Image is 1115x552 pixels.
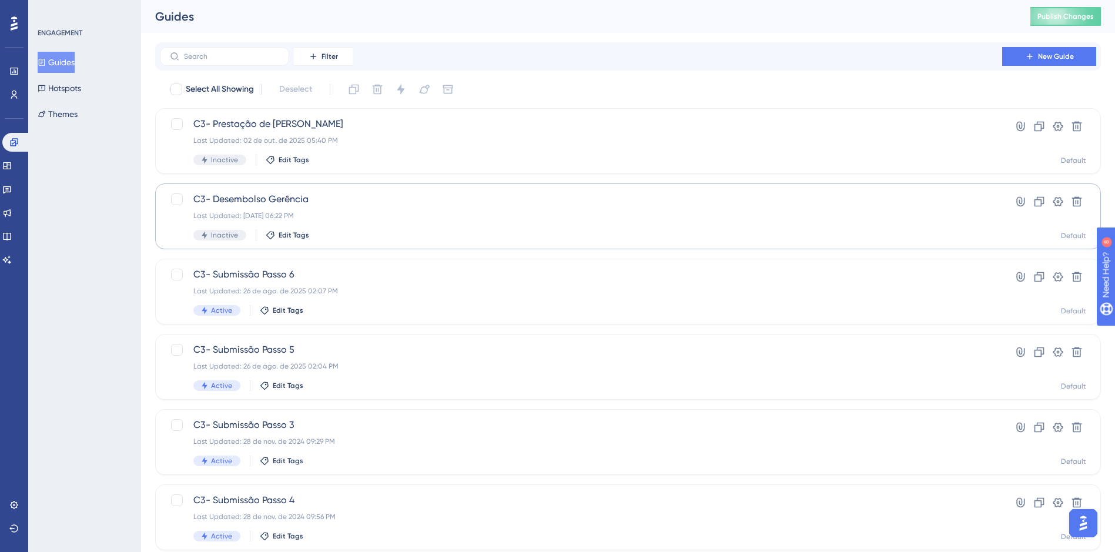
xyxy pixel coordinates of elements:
div: 8 [82,6,85,15]
span: C3- Desembolso Gerência [193,192,969,206]
span: Publish Changes [1037,12,1094,21]
span: Active [211,531,232,541]
input: Search [184,52,279,61]
span: Need Help? [28,3,73,17]
button: Edit Tags [266,155,309,165]
div: Guides [155,8,1001,25]
button: Edit Tags [260,306,303,315]
span: C3- Submissão Passo 4 [193,493,969,507]
button: Edit Tags [266,230,309,240]
button: Guides [38,52,75,73]
span: C3- Submissão Passo 6 [193,267,969,282]
span: C3- Submissão Passo 3 [193,418,969,432]
div: ENGAGEMENT [38,28,82,38]
div: Last Updated: [DATE] 06:22 PM [193,211,969,220]
span: Filter [322,52,338,61]
span: Edit Tags [279,230,309,240]
button: Edit Tags [260,381,303,390]
iframe: UserGuiding AI Assistant Launcher [1066,506,1101,541]
div: Default [1061,457,1086,466]
span: Active [211,381,232,390]
div: Last Updated: 28 de nov. de 2024 09:56 PM [193,512,969,521]
span: Inactive [211,230,238,240]
button: Filter [294,47,353,66]
div: Default [1061,156,1086,165]
span: Edit Tags [273,531,303,541]
div: Last Updated: 26 de ago. de 2025 02:07 PM [193,286,969,296]
div: Last Updated: 02 de out. de 2025 05:40 PM [193,136,969,145]
span: Edit Tags [279,155,309,165]
span: C3- Prestação de [PERSON_NAME] [193,117,969,131]
span: Edit Tags [273,381,303,390]
button: Publish Changes [1030,7,1101,26]
span: Active [211,456,232,466]
button: Themes [38,103,78,125]
div: Default [1061,382,1086,391]
span: Active [211,306,232,315]
span: Inactive [211,155,238,165]
span: Deselect [279,82,312,96]
span: Edit Tags [273,456,303,466]
div: Default [1061,231,1086,240]
div: Last Updated: 28 de nov. de 2024 09:29 PM [193,437,969,446]
span: Edit Tags [273,306,303,315]
button: Deselect [269,79,323,100]
button: Edit Tags [260,456,303,466]
button: Edit Tags [260,531,303,541]
div: Default [1061,306,1086,316]
div: Last Updated: 26 de ago. de 2025 02:04 PM [193,362,969,371]
button: New Guide [1002,47,1096,66]
div: Default [1061,532,1086,541]
span: New Guide [1038,52,1074,61]
span: C3- Submissão Passo 5 [193,343,969,357]
span: Select All Showing [186,82,254,96]
button: Hotspots [38,78,81,99]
